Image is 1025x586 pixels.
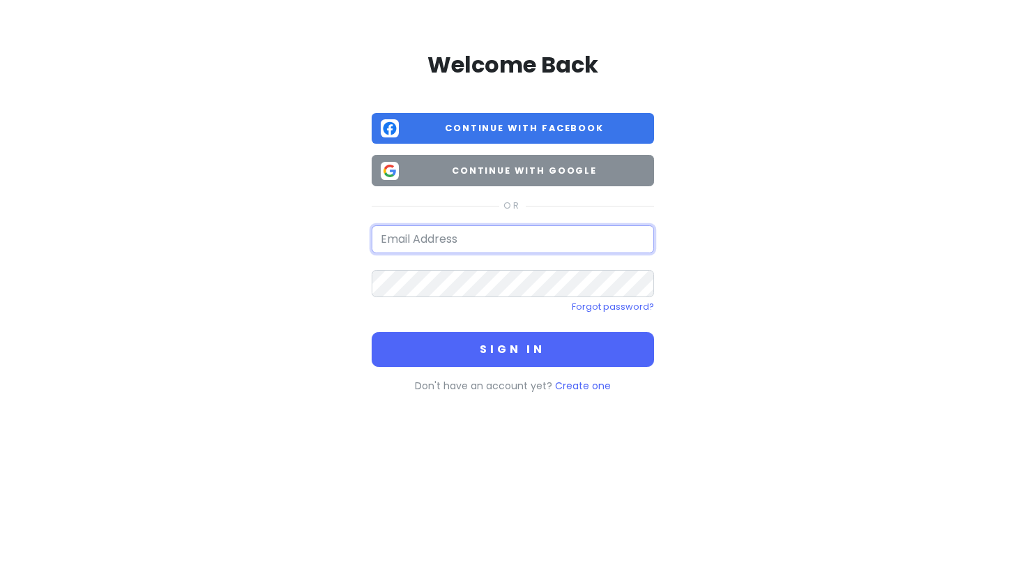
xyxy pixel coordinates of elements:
button: Continue with Facebook [372,113,654,144]
img: Facebook logo [381,119,399,137]
img: Google logo [381,162,399,180]
button: Continue with Google [372,155,654,186]
input: Email Address [372,225,654,253]
button: Sign in [372,332,654,367]
span: Continue with Facebook [404,121,645,135]
a: Forgot password? [572,301,654,313]
h2: Welcome Back [372,50,654,80]
a: Create one [555,379,611,393]
p: Don't have an account yet? [372,378,654,393]
span: Continue with Google [404,164,645,178]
